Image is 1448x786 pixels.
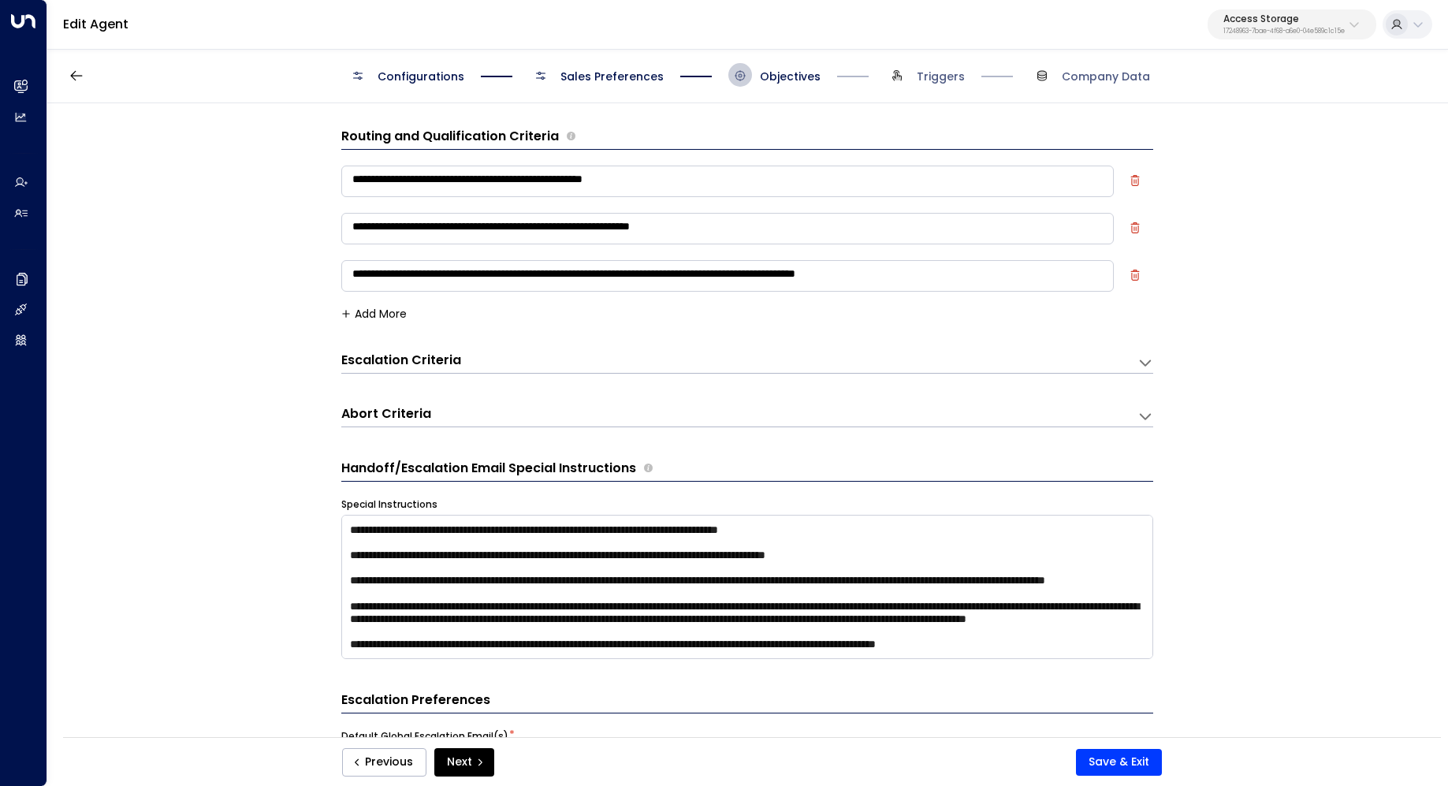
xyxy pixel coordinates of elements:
[341,729,508,743] label: Default Global Escalation Email(s)
[341,352,1153,374] div: Escalation CriteriaDefine the scenarios in which the AI agent should escalate the conversation to...
[341,307,407,320] button: Add More
[341,405,431,423] h3: Abort Criteria
[1223,14,1345,24] p: Access Storage
[378,69,464,84] span: Configurations
[63,15,128,33] a: Edit Agent
[434,748,494,777] button: Next
[567,127,575,146] span: Define the criteria the agent uses to determine whether a lead is qualified for further actions l...
[341,459,636,478] h3: Handoff/Escalation Email Special Instructions
[1062,69,1150,84] span: Company Data
[917,69,965,84] span: Triggers
[342,748,426,777] button: Previous
[1076,749,1162,776] button: Save & Exit
[341,127,559,146] h3: Routing and Qualification Criteria
[341,691,1153,713] h3: Escalation Preferences
[341,352,461,370] h3: Escalation Criteria
[341,497,437,512] label: Special Instructions
[341,405,1153,427] div: Abort CriteriaDefine the scenarios in which the AI agent should abort or terminate the conversati...
[760,69,821,84] span: Objectives
[1223,28,1345,35] p: 17248963-7bae-4f68-a6e0-04e589c1c15e
[1208,9,1376,39] button: Access Storage17248963-7bae-4f68-a6e0-04e589c1c15e
[560,69,664,84] span: Sales Preferences
[644,459,653,478] span: Provide any specific instructions for the content of handoff or escalation emails. These notes gu...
